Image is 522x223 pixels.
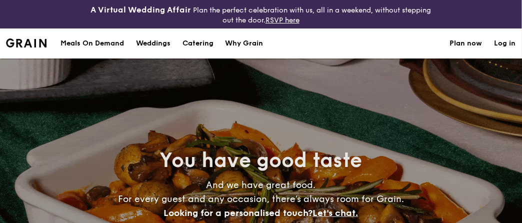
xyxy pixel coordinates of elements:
[118,179,404,218] span: And we have great food. For every guest and any occasion, there’s always room for Grain.
[182,28,213,58] h1: Catering
[176,28,219,58] a: Catering
[54,28,130,58] a: Meals On Demand
[6,38,46,47] a: Logotype
[164,207,313,218] span: Looking for a personalised touch?
[87,4,435,24] div: Plan the perfect celebration with us, all in a weekend, without stepping out the door.
[136,28,170,58] div: Weddings
[91,4,191,16] h4: A Virtual Wedding Affair
[219,28,269,58] a: Why Grain
[60,28,124,58] div: Meals On Demand
[225,28,263,58] div: Why Grain
[313,207,358,218] span: Let's chat.
[130,28,176,58] a: Weddings
[6,38,46,47] img: Grain
[450,28,482,58] a: Plan now
[160,148,362,172] span: You have good taste
[265,16,299,24] a: RSVP here
[494,28,516,58] a: Log in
